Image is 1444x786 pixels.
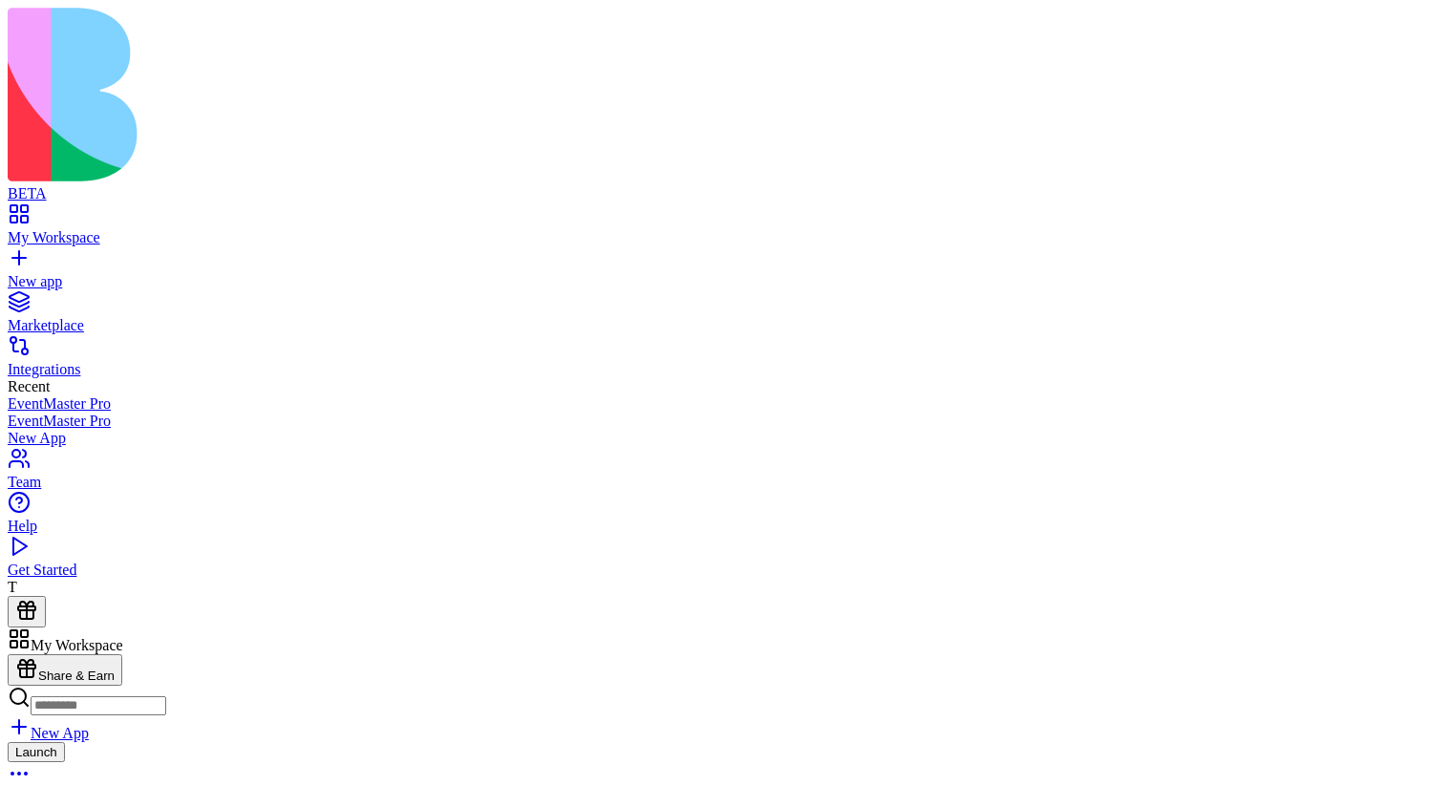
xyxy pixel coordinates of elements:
a: Help [8,500,1436,535]
a: My Workspace [8,212,1436,246]
a: New App [8,725,89,741]
button: Share & Earn [8,654,122,686]
span: Recent [8,378,50,394]
button: Launch [8,742,65,762]
div: My Workspace [8,229,1436,246]
span: Share & Earn [38,669,115,683]
div: New app [8,273,1436,290]
div: Integrations [8,361,1436,378]
a: Marketplace [8,300,1436,334]
a: Integrations [8,344,1436,378]
div: Get Started [8,562,1436,579]
span: My Workspace [31,637,123,653]
a: BETA [8,168,1436,202]
a: New App [8,430,1436,447]
span: T [8,579,17,595]
a: New app [8,256,1436,290]
div: Team [8,474,1436,491]
a: Team [8,457,1436,491]
a: Get Started [8,544,1436,579]
a: EventMaster Pro [8,395,1436,413]
div: Help [8,518,1436,535]
div: BETA [8,185,1436,202]
a: EventMaster Pro [8,413,1436,430]
div: Marketplace [8,317,1436,334]
img: logo [8,8,775,181]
